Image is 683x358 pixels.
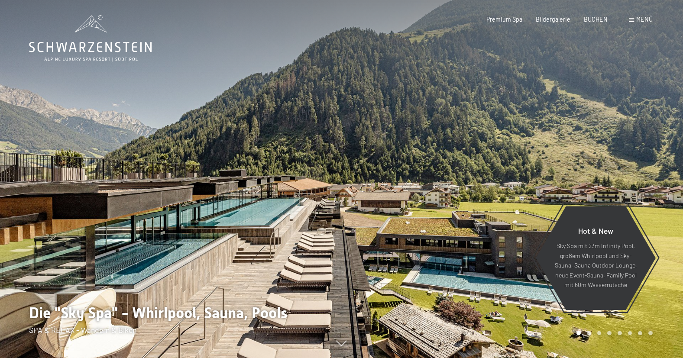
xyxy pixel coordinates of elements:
[576,331,581,335] div: Carousel Page 1 (Current Slide)
[638,331,642,335] div: Carousel Page 7
[554,241,637,290] p: Sky Spa mit 23m Infinity Pool, großem Whirlpool und Sky-Sauna, Sauna Outdoor Lounge, neue Event-S...
[536,16,570,23] a: Bildergalerie
[607,331,612,335] div: Carousel Page 4
[573,331,652,335] div: Carousel Pagination
[636,16,653,23] span: Menü
[628,331,632,335] div: Carousel Page 6
[648,331,653,335] div: Carousel Page 8
[578,226,613,235] span: Hot & New
[587,331,591,335] div: Carousel Page 2
[535,206,656,310] a: Hot & New Sky Spa mit 23m Infinity Pool, großem Whirlpool und Sky-Sauna, Sauna Outdoor Lounge, ne...
[597,331,602,335] div: Carousel Page 3
[618,331,622,335] div: Carousel Page 5
[584,16,608,23] a: BUCHEN
[486,16,522,23] a: Premium Spa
